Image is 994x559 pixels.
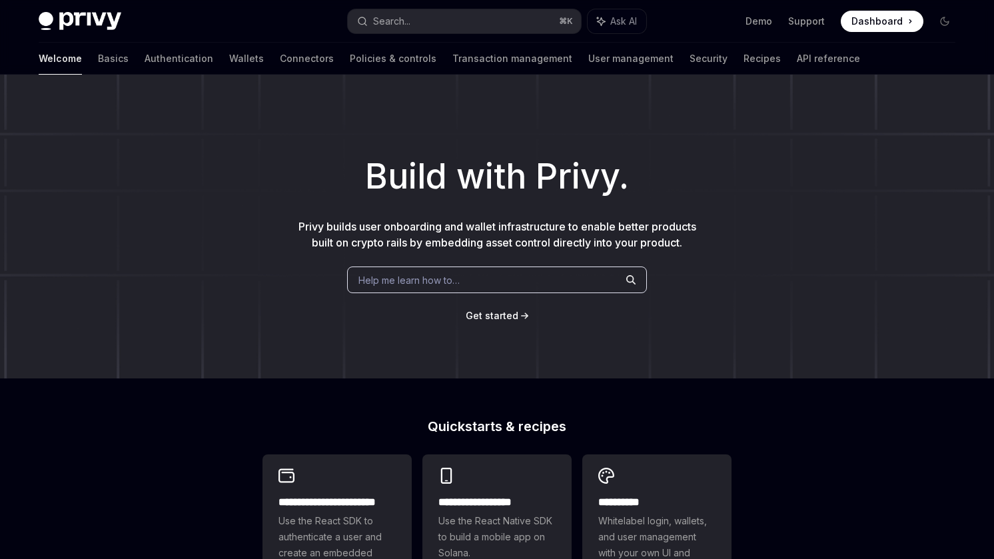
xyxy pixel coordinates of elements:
[21,151,973,203] h1: Build with Privy.
[788,15,825,28] a: Support
[298,220,696,249] span: Privy builds user onboarding and wallet infrastructure to enable better products built on crypto ...
[588,9,646,33] button: Ask AI
[559,16,573,27] span: ⌘ K
[229,43,264,75] a: Wallets
[466,309,518,322] a: Get started
[262,420,732,433] h2: Quickstarts & recipes
[610,15,637,28] span: Ask AI
[690,43,728,75] a: Security
[851,15,903,28] span: Dashboard
[841,11,923,32] a: Dashboard
[466,310,518,321] span: Get started
[98,43,129,75] a: Basics
[145,43,213,75] a: Authentication
[452,43,572,75] a: Transaction management
[280,43,334,75] a: Connectors
[39,43,82,75] a: Welcome
[373,13,410,29] div: Search...
[350,43,436,75] a: Policies & controls
[348,9,581,33] button: Search...⌘K
[588,43,674,75] a: User management
[934,11,955,32] button: Toggle dark mode
[797,43,860,75] a: API reference
[744,43,781,75] a: Recipes
[745,15,772,28] a: Demo
[358,273,460,287] span: Help me learn how to…
[39,12,121,31] img: dark logo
